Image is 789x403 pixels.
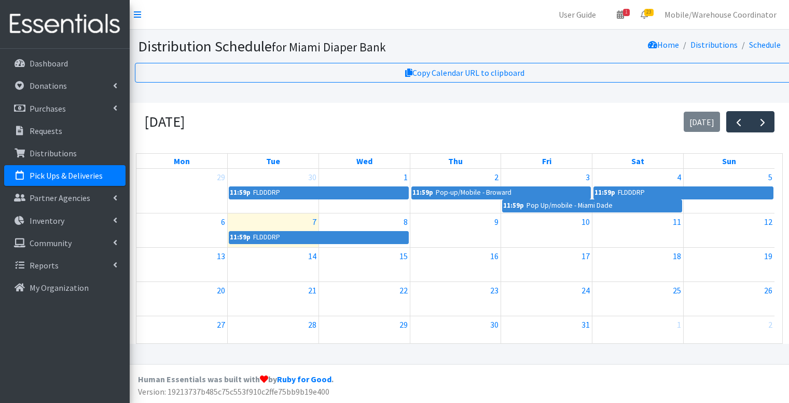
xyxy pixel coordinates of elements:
[228,213,319,248] td: October 7, 2025
[492,169,501,185] a: October 2, 2025
[319,248,410,282] td: October 15, 2025
[502,199,682,212] a: 11:59pPop Up/mobile - Miami Dade
[592,213,684,248] td: October 11, 2025
[766,316,774,333] a: November 2, 2025
[579,316,592,333] a: October 31, 2025
[540,154,553,168] a: Friday
[594,187,616,198] div: 11:59p
[272,39,386,55] small: for Miami Diaper Bank
[228,248,319,282] td: October 14, 2025
[410,169,501,213] td: October 2, 2025
[435,187,512,198] div: Pop-up/Mobile - Broward
[683,282,774,316] td: October 26, 2025
[4,143,126,164] a: Distributions
[4,165,126,186] a: Pick Ups & Deliveries
[579,248,592,264] a: October 17, 2025
[229,232,251,243] div: 11:59p
[683,316,774,351] td: November 2, 2025
[138,37,510,56] h1: Distribution Schedule
[684,112,721,132] button: [DATE]
[488,248,501,264] a: October 16, 2025
[617,187,645,198] div: FLDDDRP
[30,103,66,114] p: Purchases
[4,210,126,231] a: Inventory
[402,169,410,185] a: October 1, 2025
[629,154,646,168] a: Saturday
[683,248,774,282] td: October 19, 2025
[690,39,738,50] a: Distributions
[215,248,227,264] a: October 13, 2025
[306,248,319,264] a: October 14, 2025
[683,169,774,213] td: October 5, 2025
[354,154,375,168] a: Wednesday
[136,316,228,351] td: October 27, 2025
[30,126,62,136] p: Requests
[397,316,410,333] a: October 29, 2025
[501,213,592,248] td: October 10, 2025
[766,169,774,185] a: October 5, 2025
[215,169,227,185] a: September 29, 2025
[411,186,591,199] a: 11:59pPop-up/Mobile - Broward
[501,169,592,213] td: October 3, 2025
[584,169,592,185] a: October 3, 2025
[671,213,683,230] a: October 11, 2025
[253,232,281,243] div: FLDDDRP
[30,216,64,226] p: Inventory
[720,154,738,168] a: Sunday
[501,316,592,351] td: October 31, 2025
[4,187,126,208] a: Partner Agencies
[750,111,774,132] button: Next month
[144,113,185,131] h2: [DATE]
[4,233,126,253] a: Community
[253,187,281,198] div: FLDDDRP
[579,213,592,230] a: October 10, 2025
[219,213,227,230] a: October 6, 2025
[306,316,319,333] a: October 28, 2025
[30,148,77,158] p: Distributions
[30,193,90,203] p: Partner Agencies
[30,58,68,69] p: Dashboard
[4,255,126,276] a: Reports
[503,200,524,211] div: 11:59p
[648,39,679,50] a: Home
[4,75,126,96] a: Donations
[671,248,683,264] a: October 18, 2025
[215,282,227,299] a: October 20, 2025
[492,213,501,230] a: October 9, 2025
[264,154,282,168] a: Tuesday
[138,386,329,397] span: Version: 19213737b485c75c553f910c2ffe75bb9b19e400
[30,260,59,271] p: Reports
[675,316,683,333] a: November 1, 2025
[593,186,773,199] a: 11:59pFLDDDRP
[762,213,774,230] a: October 12, 2025
[4,277,126,298] a: My Organization
[526,200,613,211] div: Pop Up/mobile - Miami Dade
[644,9,654,16] span: 23
[397,282,410,299] a: October 22, 2025
[749,39,781,50] a: Schedule
[592,316,684,351] td: November 1, 2025
[306,282,319,299] a: October 21, 2025
[550,4,604,25] a: User Guide
[138,374,334,384] strong: Human Essentials was built with by .
[592,169,684,213] td: October 4, 2025
[228,316,319,351] td: October 28, 2025
[30,80,67,91] p: Donations
[4,7,126,42] img: HumanEssentials
[446,154,465,168] a: Thursday
[229,187,251,198] div: 11:59p
[30,283,89,293] p: My Organization
[579,282,592,299] a: October 24, 2025
[410,316,501,351] td: October 30, 2025
[726,111,751,132] button: Previous month
[136,213,228,248] td: October 6, 2025
[136,169,228,213] td: September 29, 2025
[215,316,227,333] a: October 27, 2025
[172,154,192,168] a: Monday
[136,282,228,316] td: October 20, 2025
[762,248,774,264] a: October 19, 2025
[402,213,410,230] a: October 8, 2025
[488,282,501,299] a: October 23, 2025
[4,120,126,141] a: Requests
[623,9,630,16] span: 1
